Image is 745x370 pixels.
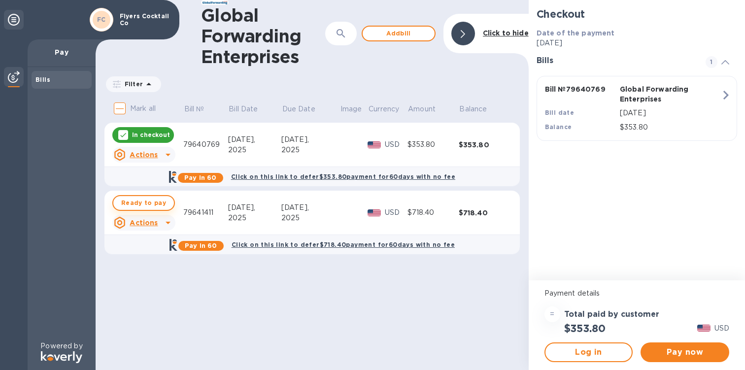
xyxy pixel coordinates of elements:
button: Log in [544,342,633,362]
b: Pay in 60 [185,242,217,249]
b: Pay in 60 [184,174,216,181]
div: $718.40 [407,207,459,218]
p: USD [385,139,407,150]
p: $353.80 [620,122,721,133]
p: Powered by [40,341,82,351]
h2: Checkout [537,8,737,20]
h1: Global Forwarding Enterprises [201,5,325,67]
div: 2025 [228,213,281,223]
button: Addbill [362,26,436,41]
div: [DATE], [228,202,281,213]
button: Bill №79640769Global Forwarding EnterprisesBill date[DATE]Balance$353.80 [537,76,737,141]
img: USD [368,209,381,216]
img: USD [697,325,711,332]
p: Bill № [184,104,204,114]
p: In checkout [132,131,170,139]
span: Bill № [184,104,217,114]
div: $353.80 [459,140,510,150]
h2: $353.80 [564,322,606,335]
p: Bill Date [229,104,258,114]
h3: Total paid by customer [564,310,659,319]
b: Click to hide [483,29,529,37]
div: [DATE], [281,135,339,145]
div: 2025 [281,145,339,155]
b: FC [97,16,106,23]
p: Image [340,104,362,114]
span: Ready to pay [121,197,166,209]
p: Bill № 79640769 [545,84,616,94]
p: [DATE] [537,38,737,48]
button: Ready to pay [112,195,175,211]
div: = [544,306,560,322]
div: [DATE], [228,135,281,145]
span: Balance [459,104,500,114]
div: 2025 [228,145,281,155]
div: [DATE], [281,202,339,213]
p: [DATE] [620,108,721,118]
p: USD [714,323,729,334]
div: 2025 [281,213,339,223]
p: Payment details [544,288,729,299]
div: 79641411 [183,207,228,218]
img: USD [368,141,381,148]
p: USD [385,207,407,218]
img: Logo [41,351,82,363]
span: Add bill [371,28,427,39]
h3: Bills [537,56,694,66]
b: Click on this link to defer $353.80 payment for 60 days with no fee [231,173,455,180]
span: Bill Date [229,104,271,114]
b: Balance [545,123,572,131]
span: Log in [553,346,624,358]
div: $718.40 [459,208,510,218]
div: 79640769 [183,139,228,150]
span: Due Date [282,104,328,114]
span: Pay now [648,346,721,358]
span: 1 [706,56,717,68]
p: Balance [459,104,487,114]
p: Global Forwarding Enterprises [620,84,691,104]
u: Actions [130,151,158,159]
p: Pay [35,47,88,57]
p: Flyers Cocktail Co [120,13,169,27]
b: Bill date [545,109,575,116]
p: Amount [408,104,436,114]
span: Amount [408,104,448,114]
u: Actions [130,219,158,227]
p: Filter [121,80,143,88]
b: Click on this link to defer $718.40 payment for 60 days with no fee [232,241,455,248]
b: Bills [35,76,50,83]
p: Due Date [282,104,315,114]
div: $353.80 [407,139,459,150]
p: Mark all [130,103,156,114]
p: Currency [369,104,399,114]
button: Pay now [641,342,729,362]
b: Date of the payment [537,29,615,37]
